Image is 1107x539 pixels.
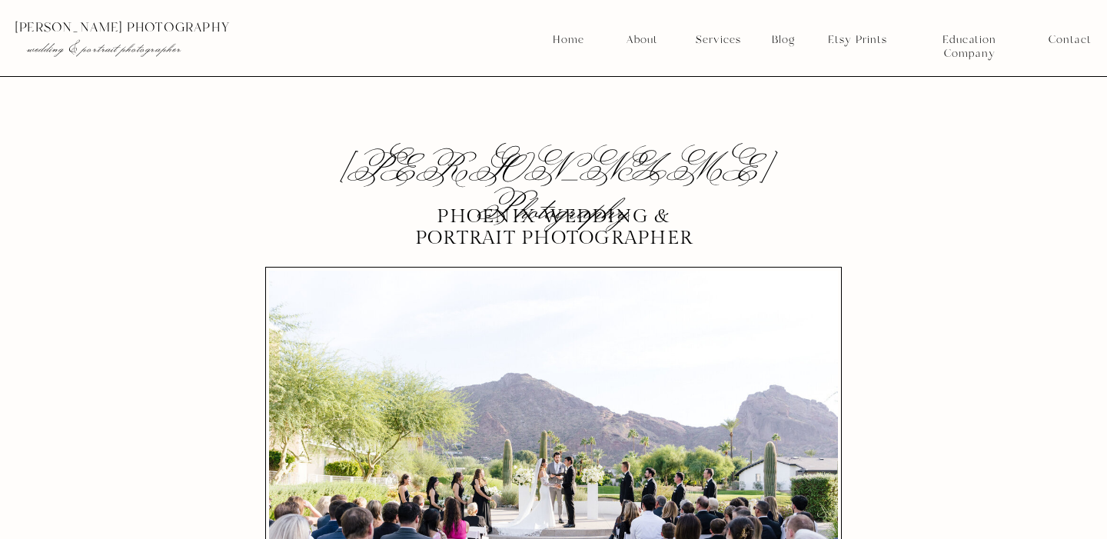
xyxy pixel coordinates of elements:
a: Contact [1049,33,1091,47]
p: Phoenix Wedding & portrait photographer [407,206,700,248]
a: Home [552,33,585,47]
p: [PERSON_NAME] photography [15,21,313,35]
p: wedding & portrait photographer [27,41,281,56]
h2: [PERSON_NAME] Photography [294,151,813,188]
a: Education Company [916,33,1022,47]
a: About [622,33,661,47]
a: Services [690,33,746,47]
a: Etsy Prints [822,33,893,47]
a: Blog [766,33,800,47]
